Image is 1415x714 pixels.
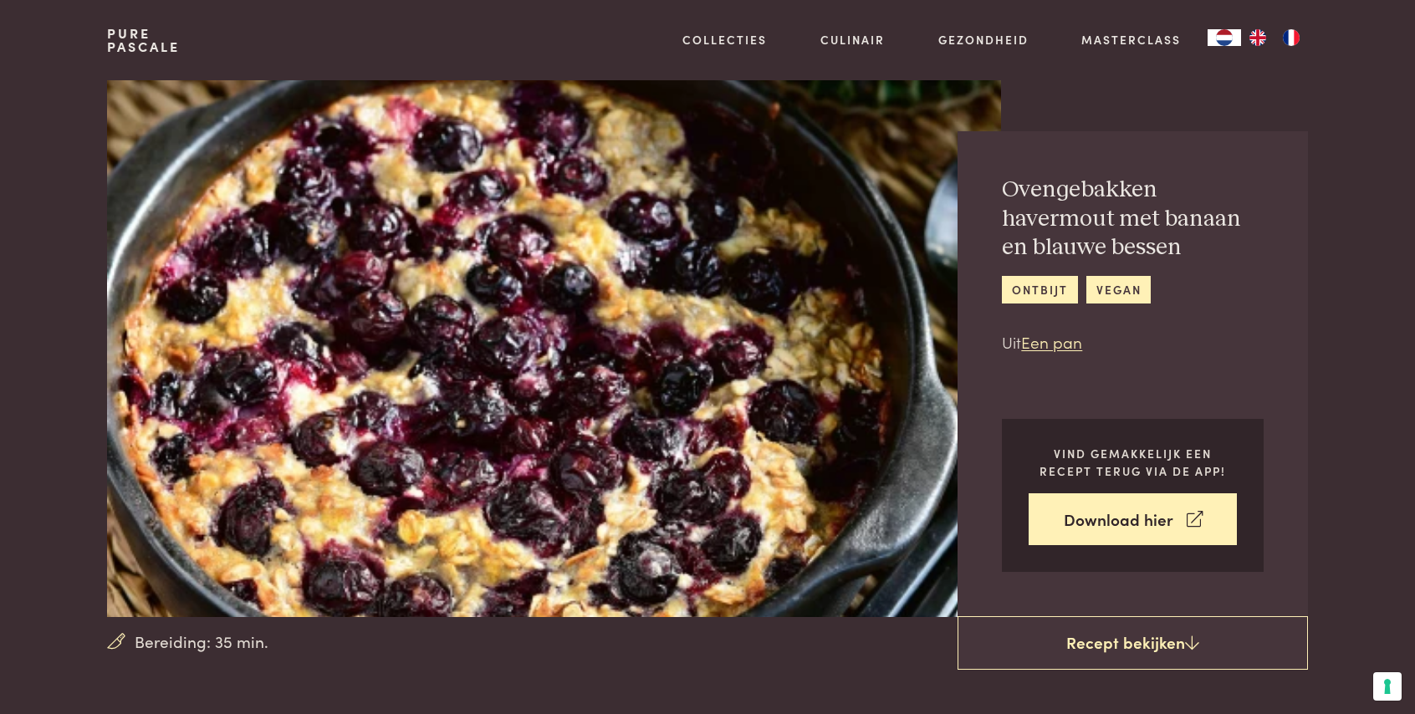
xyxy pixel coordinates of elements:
[1029,493,1237,546] a: Download hier
[107,27,180,54] a: PurePascale
[958,616,1308,670] a: Recept bekijken
[1373,672,1402,701] button: Uw voorkeuren voor toestemming voor trackingtechnologieën
[682,31,767,48] a: Collecties
[1241,29,1308,46] ul: Language list
[1275,29,1308,46] a: FR
[1081,31,1181,48] a: Masterclass
[1002,176,1264,263] h2: Ovengebakken havermout met banaan en blauwe bessen
[135,630,268,654] span: Bereiding: 35 min.
[820,31,885,48] a: Culinair
[107,80,1001,617] img: Ovengebakken havermout met banaan en blauwe bessen
[1086,276,1151,303] a: vegan
[1029,445,1237,479] p: Vind gemakkelijk een recept terug via de app!
[1208,29,1308,46] aside: Language selected: Nederlands
[1241,29,1275,46] a: EN
[1002,330,1264,354] p: Uit
[1002,276,1077,303] a: ontbijt
[1021,330,1082,353] a: Een pan
[1208,29,1241,46] div: Language
[938,31,1029,48] a: Gezondheid
[1208,29,1241,46] a: NL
